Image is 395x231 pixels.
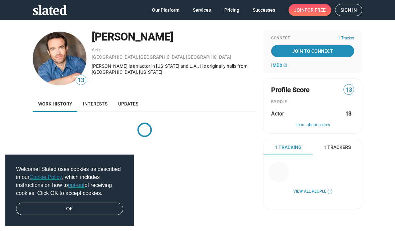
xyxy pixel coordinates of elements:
[152,4,179,16] span: Our Platform
[38,101,72,106] span: Work history
[147,4,185,16] a: Our Platform
[335,4,362,16] a: Sign in
[68,182,85,188] a: opt-out
[16,203,123,215] a: dismiss cookie message
[92,54,231,60] a: [GEOGRAPHIC_DATA], [GEOGRAPHIC_DATA], [GEOGRAPHIC_DATA]
[5,155,134,226] div: cookieconsent
[219,4,245,16] a: Pricing
[345,110,351,117] strong: 13
[271,123,354,128] button: Learn about scores
[92,47,103,52] a: Actor
[275,144,302,151] span: 1 Tracking
[293,189,332,194] a: View all People (1)
[113,96,144,112] a: Updates
[294,4,326,16] span: Join
[324,144,351,151] span: 1 Trackers
[344,85,354,94] span: 13
[271,99,354,105] div: BY ROLE
[283,63,287,67] mat-icon: open_in_new
[33,96,78,112] a: Work history
[92,63,256,75] div: [PERSON_NAME] is an actor in [US_STATE] and L.A.. He originally hails from [GEOGRAPHIC_DATA], [US...
[305,4,326,16] span: for free
[271,110,284,117] span: Actor
[16,165,123,197] span: Welcome! Slated uses cookies as described in our , which includes instructions on how to of recei...
[29,174,62,180] a: Cookie Policy
[224,4,239,16] span: Pricing
[271,85,310,94] span: Profile Score
[78,96,113,112] a: Interests
[118,101,138,106] span: Updates
[92,30,256,44] div: [PERSON_NAME]
[271,45,354,57] a: Join To Connect
[271,62,282,68] span: IMDb
[289,4,331,16] a: Joinfor free
[83,101,107,106] span: Interests
[338,36,354,41] span: 1 Tracker
[340,4,357,16] span: Sign in
[247,4,281,16] a: Successes
[271,62,287,68] a: IMDb
[187,4,216,16] a: Services
[33,32,86,85] img: Chris Graham
[253,4,275,16] span: Successes
[272,45,353,57] span: Join To Connect
[193,4,211,16] span: Services
[271,36,354,41] div: Connect
[76,76,86,85] span: 13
